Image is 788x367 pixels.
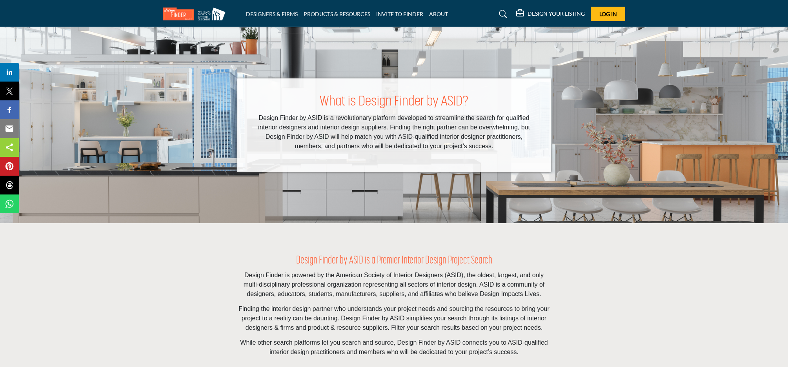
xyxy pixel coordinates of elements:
[237,254,551,268] h2: Design Finder by ASID is a Premier Interior Design Project Search
[237,338,551,357] p: While other search platforms let you search and source, Design Finder by ASID connects you to ASI...
[237,271,551,299] p: Design Finder is powered by the American Society of Interior Designers (ASID), the oldest, larges...
[591,7,625,21] button: Log In
[376,11,423,17] a: INVITE TO FINDER
[163,7,229,20] img: Site Logo
[429,11,448,17] a: ABOUT
[304,11,370,17] a: PRODUCTS & RESOURCES
[528,10,585,17] h5: DESIGN YOUR LISTING
[599,11,617,17] span: Log In
[253,113,535,151] p: Design Finder by ASID is a revolutionary platform developed to streamline the search for qualifie...
[253,94,535,111] h1: What is Design Finder by ASID?
[491,8,512,20] a: Search
[237,304,551,332] p: Finding the interior design partner who understands your project needs and sourcing the resources...
[516,9,585,19] div: DESIGN YOUR LISTING
[246,11,298,17] a: DESIGNERS & FIRMS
